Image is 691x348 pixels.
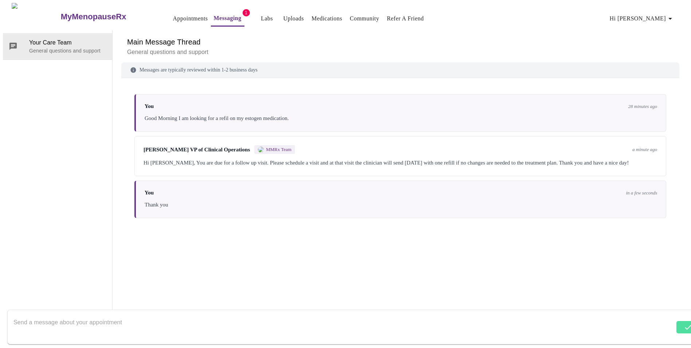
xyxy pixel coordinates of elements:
textarea: Send a message about your appointment [13,315,675,339]
span: MMRx Team [266,147,291,152]
span: Hi [PERSON_NAME] [610,13,675,24]
button: Uploads [280,11,307,26]
span: 28 minutes ago [628,104,657,109]
button: Medications [309,11,345,26]
button: Appointments [170,11,211,26]
a: MyMenopauseRx [60,4,155,30]
a: Uploads [283,13,304,24]
a: Medications [311,13,342,24]
p: General questions and support [29,47,106,54]
div: Hi [PERSON_NAME], You are due for a follow up visit. Please schedule a visit and at that visit th... [144,158,657,167]
span: You [145,190,154,196]
button: Labs [255,11,279,26]
span: [PERSON_NAME] VP of Clinical Operations [144,147,250,153]
button: Messaging [211,11,244,27]
span: You [145,103,154,109]
button: Hi [PERSON_NAME] [607,11,678,26]
a: Appointments [173,13,208,24]
a: Labs [261,13,273,24]
span: in a few seconds [626,190,657,196]
span: Your Care Team [29,38,106,47]
a: Community [350,13,379,24]
img: MyMenopauseRx Logo [12,3,60,30]
h6: Main Message Thread [127,36,674,48]
h3: MyMenopauseRx [61,12,126,22]
div: Good Morning I am looking for a refil on my estogen medication. [145,114,657,123]
p: General questions and support [127,48,674,57]
div: Messages are typically reviewed within 1-2 business days [121,62,679,78]
img: MMRX [258,147,264,152]
div: Your Care TeamGeneral questions and support [3,33,112,59]
a: Messaging [214,13,242,23]
span: a minute ago [632,147,657,152]
button: Refer a Friend [384,11,427,26]
span: 1 [243,9,250,16]
a: Refer a Friend [387,13,424,24]
div: Thank you [145,200,657,209]
button: Community [347,11,382,26]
